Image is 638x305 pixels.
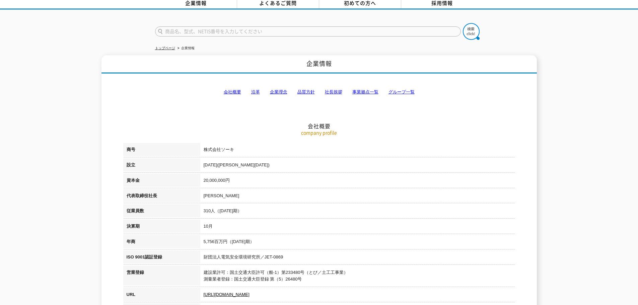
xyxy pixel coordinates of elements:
a: トップページ [155,46,175,50]
th: 代表取締役社長 [123,189,200,205]
td: 財団法人電気安全環境研究所／JET-0869 [200,250,515,266]
a: 会社概要 [224,89,241,94]
th: ISO 9001認証登録 [123,250,200,266]
td: 10月 [200,220,515,235]
h2: 会社概要 [123,56,515,130]
li: 企業情報 [176,45,195,52]
th: 資本金 [123,174,200,189]
h1: 企業情報 [101,55,537,74]
a: 品質方針 [297,89,315,94]
a: [URL][DOMAIN_NAME] [204,292,250,297]
td: 株式会社ソーキ [200,143,515,158]
td: 5,756百万円（[DATE]期） [200,235,515,250]
a: 企業理念 [270,89,287,94]
input: 商品名、型式、NETIS番号を入力してください [155,26,461,36]
th: 年商 [123,235,200,250]
a: 社長挨拶 [325,89,342,94]
th: URL [123,288,200,303]
td: 建設業許可：国土交通大臣許可（般-1）第233480号（とび／土工工事業） 測量業者登録：国土交通大臣登録 第（5）26480号 [200,266,515,288]
a: 事業拠点一覧 [352,89,378,94]
th: 設立 [123,158,200,174]
p: company profile [123,129,515,136]
th: 営業登録 [123,266,200,288]
td: [PERSON_NAME] [200,189,515,205]
td: 310人（[DATE]期） [200,204,515,220]
img: btn_search.png [463,23,480,40]
th: 従業員数 [123,204,200,220]
a: グループ一覧 [388,89,415,94]
td: [DATE]([PERSON_NAME][DATE]) [200,158,515,174]
a: 沿革 [251,89,260,94]
th: 商号 [123,143,200,158]
td: 20,000,000円 [200,174,515,189]
th: 決算期 [123,220,200,235]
